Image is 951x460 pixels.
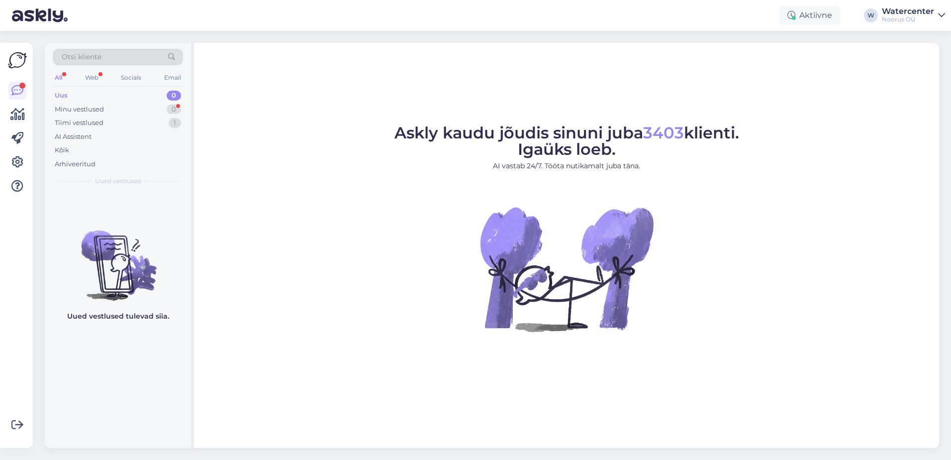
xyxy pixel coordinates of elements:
span: Askly kaudu jõudis sinuni juba klienti. Igaüks loeb. [394,123,739,159]
span: Uued vestlused [95,177,141,186]
div: Uus [55,91,68,101]
p: Uued vestlused tulevad siia. [67,311,169,322]
div: Minu vestlused [55,105,104,115]
span: 3403 [643,123,684,142]
a: WatercenterNoorus OÜ [882,7,945,23]
div: W [864,8,878,22]
p: AI vastab 24/7. Tööta nutikamalt juba täna. [394,161,739,171]
div: Watercenter [882,7,934,15]
img: No chats [45,213,191,302]
div: Kõik [55,145,69,155]
img: Askly Logo [8,51,27,70]
div: Noorus OÜ [882,15,934,23]
img: No Chat active [477,179,656,358]
div: All [53,71,64,84]
div: Arhiveeritud [55,159,95,169]
span: Otsi kliente [62,52,101,62]
div: Socials [119,71,143,84]
div: 1 [169,118,181,128]
div: Aktiivne [779,6,840,24]
div: 0 [167,91,181,101]
div: Tiimi vestlused [55,118,103,128]
div: Email [162,71,183,84]
div: 0 [167,105,181,115]
div: AI Assistent [55,132,92,142]
div: Web [83,71,100,84]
